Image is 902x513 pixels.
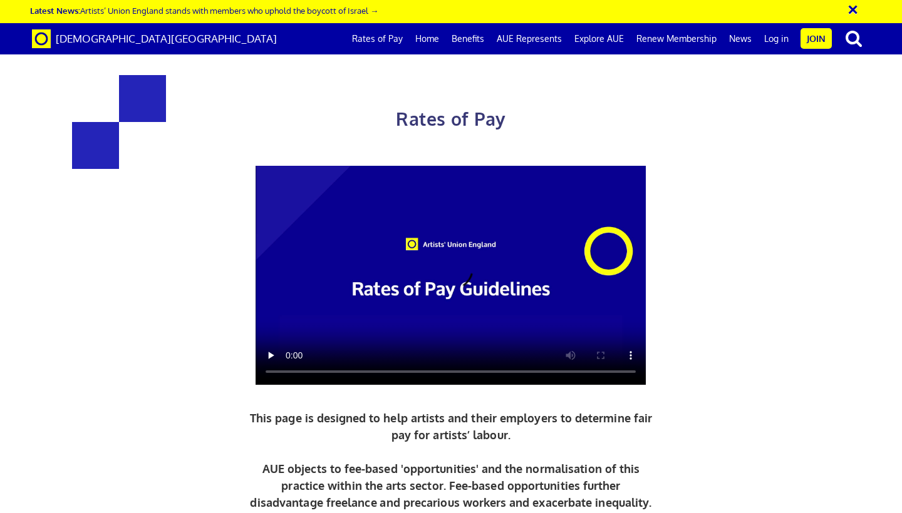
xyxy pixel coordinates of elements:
span: Rates of Pay [396,108,505,130]
a: Home [409,23,445,54]
a: Brand [DEMOGRAPHIC_DATA][GEOGRAPHIC_DATA] [23,23,286,54]
a: Join [801,28,832,49]
a: News [723,23,758,54]
a: Renew Membership [630,23,723,54]
span: [DEMOGRAPHIC_DATA][GEOGRAPHIC_DATA] [56,32,277,45]
a: Benefits [445,23,490,54]
button: search [834,25,873,51]
a: Log in [758,23,795,54]
a: Latest News:Artists’ Union England stands with members who uphold the boycott of Israel → [30,5,378,16]
strong: Latest News: [30,5,80,16]
a: Explore AUE [568,23,630,54]
a: AUE Represents [490,23,568,54]
a: Rates of Pay [346,23,409,54]
p: This page is designed to help artists and their employers to determine fair pay for artists’ labo... [247,410,656,511]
